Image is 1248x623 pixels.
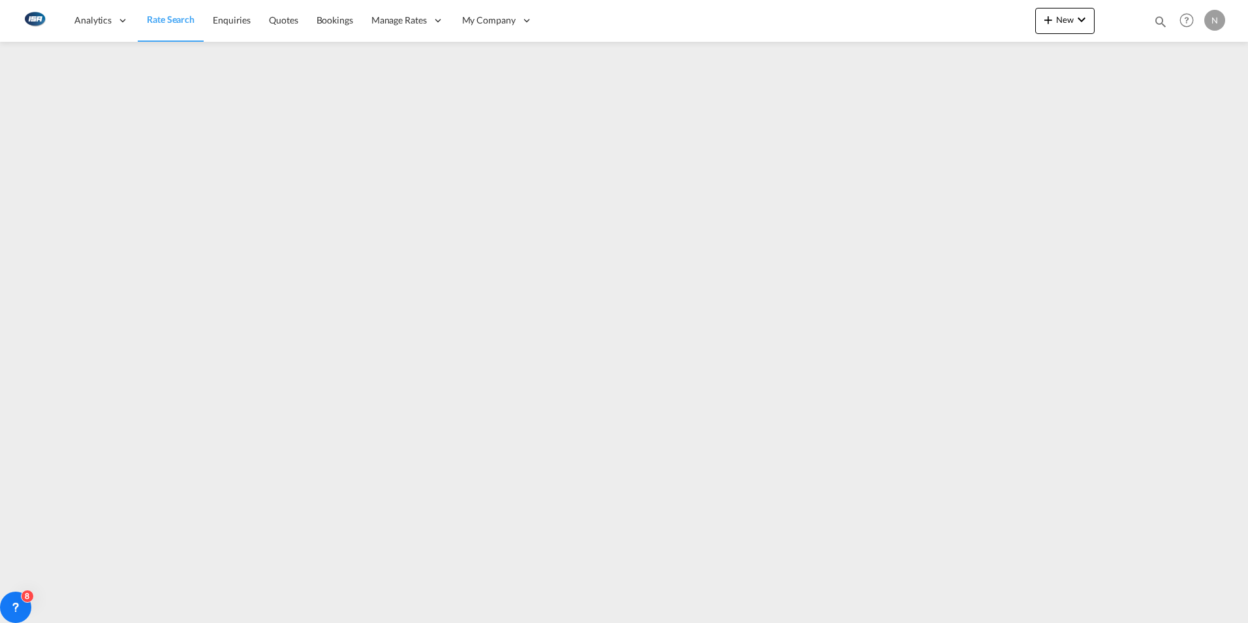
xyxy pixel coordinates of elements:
[1040,14,1089,25] span: New
[1040,12,1056,27] md-icon: icon-plus 400-fg
[1204,10,1225,31] div: N
[1176,9,1198,31] span: Help
[1035,8,1095,34] button: icon-plus 400-fgNewicon-chevron-down
[317,14,353,25] span: Bookings
[462,14,516,27] span: My Company
[1074,12,1089,27] md-icon: icon-chevron-down
[74,14,112,27] span: Analytics
[20,6,49,35] img: 1aa151c0c08011ec8d6f413816f9a227.png
[1176,9,1204,33] div: Help
[269,14,298,25] span: Quotes
[213,14,251,25] span: Enquiries
[147,14,195,25] span: Rate Search
[1153,14,1168,29] md-icon: icon-magnify
[371,14,427,27] span: Manage Rates
[1153,14,1168,34] div: icon-magnify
